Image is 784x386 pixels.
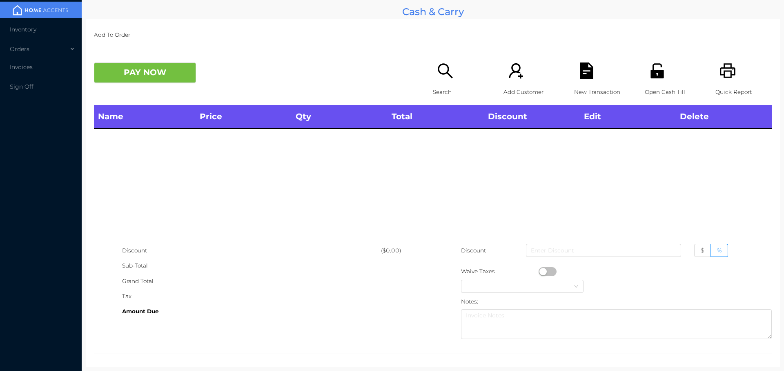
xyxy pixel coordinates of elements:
[86,4,780,19] div: Cash & Carry
[10,63,33,71] span: Invoices
[196,105,292,129] th: Price
[461,243,487,258] p: Discount
[10,26,36,33] span: Inventory
[578,62,595,79] i: icon: file-text
[645,85,701,100] p: Open Cash Till
[580,105,676,129] th: Edit
[719,62,736,79] i: icon: printer
[461,298,478,305] label: Notes:
[503,85,560,100] p: Add Customer
[388,105,483,129] th: Total
[94,105,196,129] th: Name
[676,105,772,129] th: Delete
[574,284,579,290] i: icon: down
[574,85,630,100] p: New Transaction
[122,289,381,304] div: Tax
[461,264,539,279] div: Waive Taxes
[10,4,71,16] img: mainBanner
[484,105,580,129] th: Discount
[94,27,772,42] p: Add To Order
[122,258,381,273] div: Sub-Total
[701,247,704,254] span: $
[649,62,666,79] i: icon: unlock
[292,105,388,129] th: Qty
[526,244,681,257] input: Enter Discount
[717,247,722,254] span: %
[122,274,381,289] div: Grand Total
[715,85,772,100] p: Quick Report
[122,243,381,258] div: Discount
[10,83,33,90] span: Sign Off
[433,85,489,100] p: Search
[437,62,454,79] i: icon: search
[381,243,433,258] div: ($0.00)
[122,304,381,319] div: Amount Due
[94,62,196,83] button: PAY NOW
[508,62,524,79] i: icon: user-add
